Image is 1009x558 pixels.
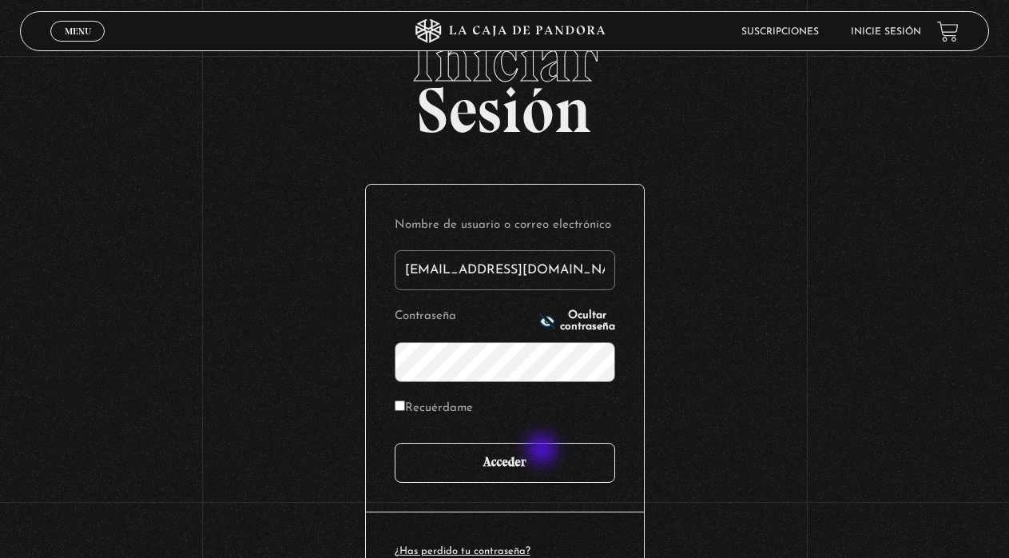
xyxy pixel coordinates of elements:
button: Ocultar contraseña [539,310,615,333]
label: Recuérdame [395,397,473,421]
input: Recuérdame [395,401,405,411]
input: Acceder [395,443,615,483]
a: Suscripciones [741,27,819,37]
a: ¿Has perdido tu contraseña? [395,546,530,556]
a: Inicie sesión [851,27,921,37]
span: Cerrar [59,40,97,51]
h2: Sesión [20,27,989,130]
span: Ocultar contraseña [560,310,615,333]
span: Menu [65,26,91,36]
label: Contraseña [395,305,534,329]
a: View your shopping cart [937,20,959,42]
label: Nombre de usuario o correo electrónico [395,213,615,238]
span: Iniciar [20,27,989,91]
